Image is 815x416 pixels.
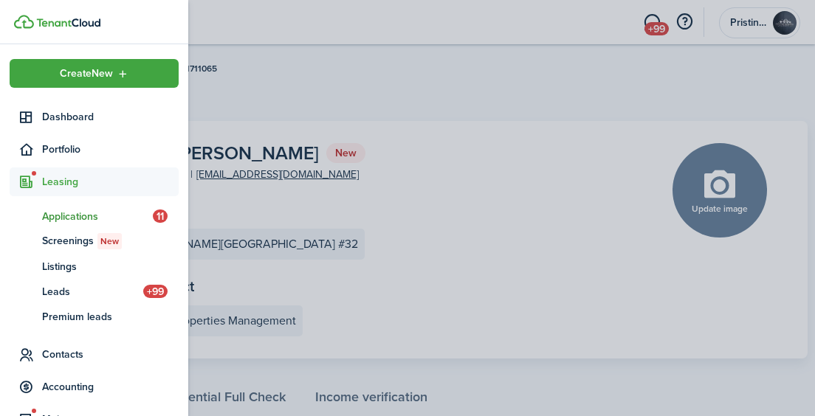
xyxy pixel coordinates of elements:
[42,347,179,362] span: Contacts
[42,142,179,157] span: Portfolio
[10,254,179,279] a: Listings
[10,304,179,329] a: Premium leads
[10,229,179,254] a: ScreeningsNew
[143,285,168,298] span: +99
[42,209,153,224] span: Applications
[42,109,179,125] span: Dashboard
[10,204,179,229] a: Applications11
[42,174,179,190] span: Leasing
[42,309,179,325] span: Premium leads
[36,18,100,27] img: TenantCloud
[10,59,179,88] button: Open menu
[153,209,168,223] span: 11
[42,259,179,274] span: Listings
[42,233,179,249] span: Screenings
[100,235,119,248] span: New
[42,284,143,299] span: Leads
[10,103,179,131] a: Dashboard
[14,15,34,29] img: TenantCloud
[60,69,113,79] span: Create New
[42,379,179,395] span: Accounting
[10,279,179,304] a: Leads+99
